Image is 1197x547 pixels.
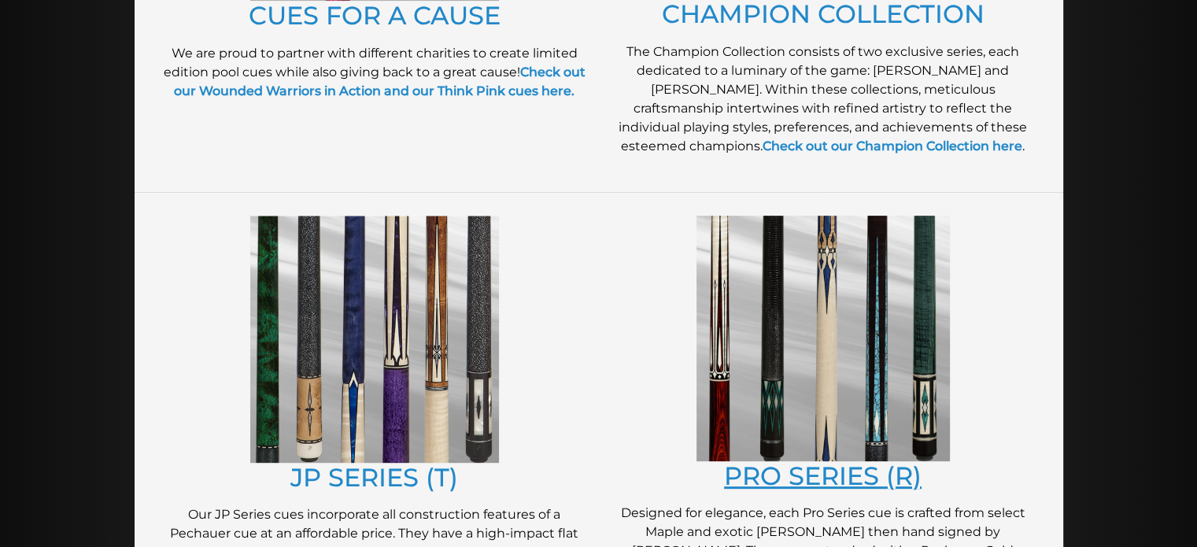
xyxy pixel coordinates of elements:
a: JP SERIES (T) [290,462,458,493]
a: Check out our Wounded Warriors in Action and our Think Pink cues here. [174,65,586,98]
p: We are proud to partner with different charities to create limited edition pool cues while also g... [158,44,591,101]
p: The Champion Collection consists of two exclusive series, each dedicated to a luminary of the gam... [607,43,1040,156]
a: PRO SERIES (R) [724,460,922,491]
a: Check out our Champion Collection here [763,139,1022,153]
